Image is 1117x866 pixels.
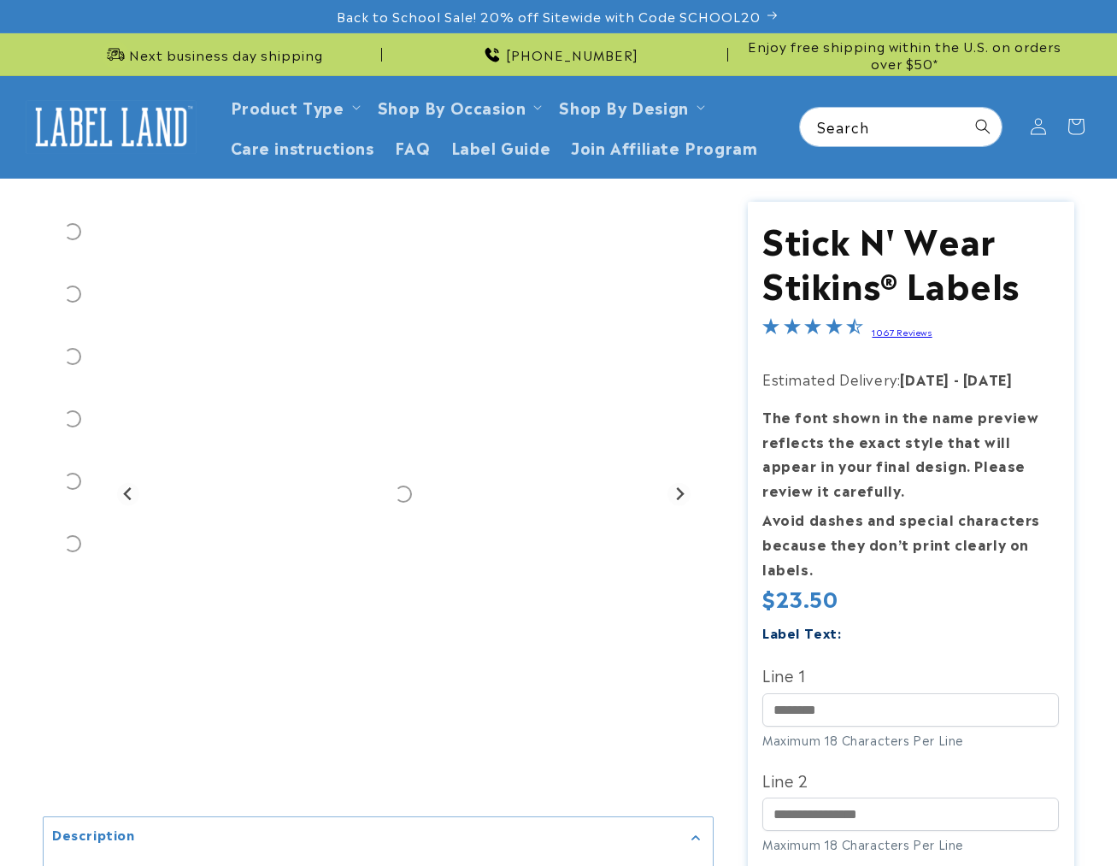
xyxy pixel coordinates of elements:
div: Go to slide 4 [43,327,103,386]
a: Join Affiliate Program [561,127,767,167]
span: Next business day shipping [129,46,323,63]
a: Product Type [231,95,344,118]
span: Enjoy free shipping within the U.S. on orders over $50* [735,38,1074,71]
summary: Shop By Design [549,86,711,127]
p: Estimated Delivery: [762,367,1059,392]
div: Go to slide 5 [43,389,103,449]
div: Announcement [389,33,728,75]
div: Announcement [43,33,382,75]
summary: Shop By Occasion [367,86,550,127]
a: Shop By Design [559,95,688,118]
span: Back to School Sale! 20% off Sitewide with Code SCHOOL20 [337,8,761,25]
strong: Avoid dashes and special characters because they don’t print clearly on labels. [762,509,1040,579]
strong: [DATE] [963,368,1013,389]
div: Go to slide 2 [43,202,103,262]
label: Line 2 [762,766,1059,793]
button: Search [964,108,1002,145]
span: FAQ [395,137,431,156]
div: Go to slide 7 [43,514,103,574]
button: Next slide [667,483,691,506]
div: Go to slide 3 [43,264,103,324]
span: Join Affiliate Program [571,137,757,156]
strong: The font shown in the name preview reflects the exact style that will appear in your final design... [762,406,1038,500]
label: Line 1 [762,661,1059,688]
span: [PHONE_NUMBER] [506,46,638,63]
img: Label Land [26,100,197,153]
label: Label Text: [762,622,842,642]
strong: - [954,368,960,389]
summary: Description [44,817,713,856]
strong: [DATE] [900,368,949,389]
div: Go to slide 6 [43,451,103,511]
div: Go to slide 8 [43,576,103,636]
button: Previous slide [117,483,140,506]
a: Label Guide [441,127,561,167]
a: Care instructions [220,127,385,167]
a: FAQ [385,127,441,167]
iframe: Gorgias Floating Chat [758,786,1100,849]
div: Announcement [735,33,1074,75]
div: Maximum 18 Characters Per Line [762,731,1059,749]
span: Care instructions [231,137,374,156]
a: 1067 Reviews [872,326,932,338]
a: Label Land [20,94,203,160]
span: Label Guide [451,137,551,156]
span: 4.7-star overall rating [762,320,863,340]
summary: Product Type [220,86,367,127]
h1: Stick N' Wear Stikins® Labels [762,216,1059,305]
span: Shop By Occasion [378,97,526,116]
span: $23.50 [762,585,838,611]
